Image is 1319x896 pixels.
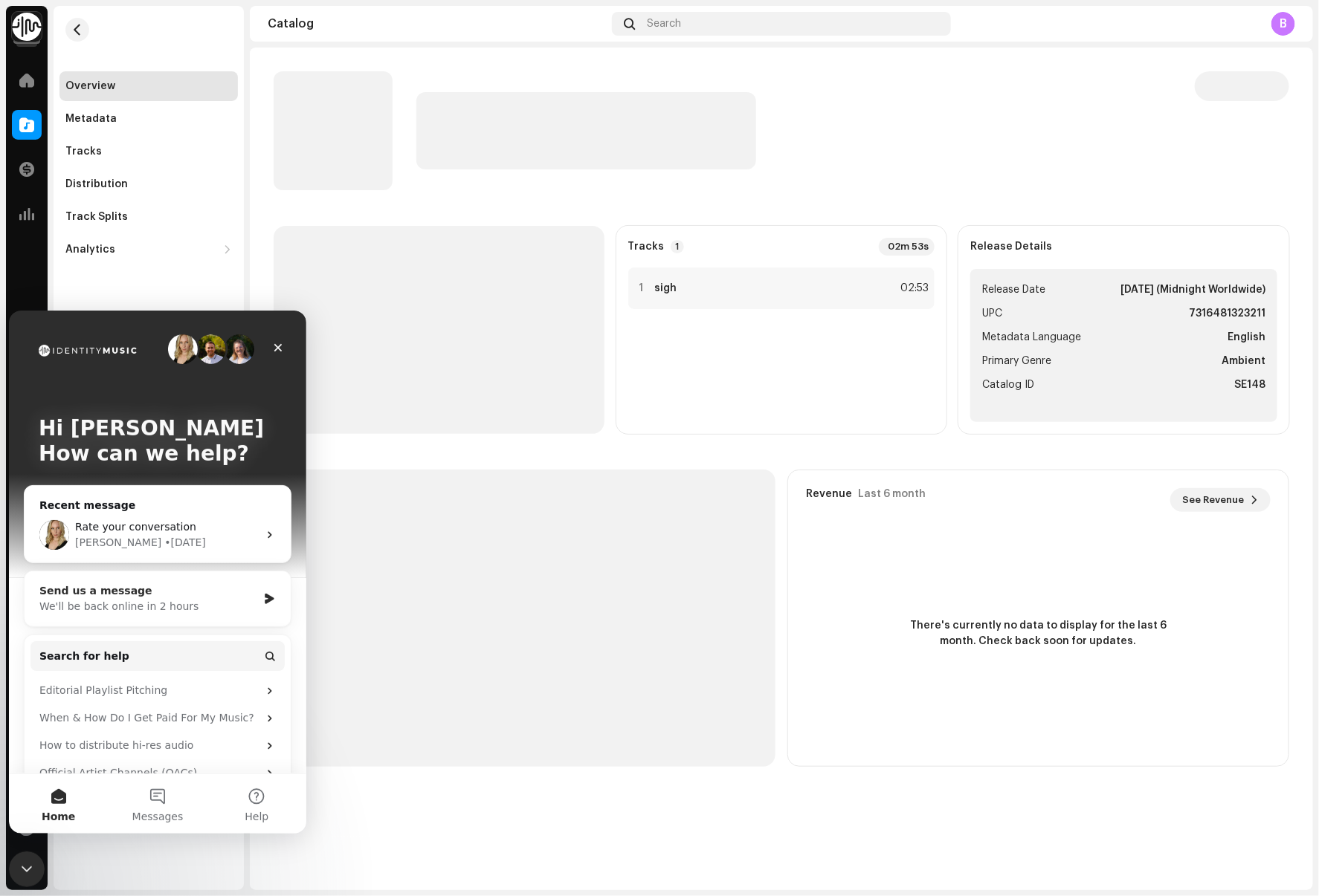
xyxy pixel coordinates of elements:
strong: 7316481323211 [1189,305,1265,322]
span: Messages [123,501,175,511]
span: Metadata Language [982,328,1081,346]
span: Search for help [30,338,120,354]
button: Search for help [22,331,276,360]
strong: sigh [655,282,677,294]
div: Distribution [65,178,128,190]
strong: [DATE] (Midnight Worldwide) [1120,281,1265,299]
span: Search [647,18,681,30]
strong: Ambient [1222,352,1265,370]
span: Help [236,501,259,511]
div: How to distribute hi-res audio [30,427,249,443]
strong: Release Details [970,241,1052,253]
strong: English [1228,328,1265,346]
span: Release Date [982,281,1045,299]
div: Tracks [65,146,102,158]
span: See Revenue [1182,485,1244,515]
span: Catalog ID [982,376,1034,394]
img: 0f74c21f-6d1c-4dbc-9196-dbddad53419e [12,12,42,42]
iframe: Intercom live chat [9,851,45,887]
div: B [1271,12,1295,36]
re-m-nav-item: Overview [59,71,238,101]
div: When & How Do I Get Paid For My Music? [22,394,276,421]
div: Close [256,24,283,51]
div: Official Artist Channels (OACs) [30,455,249,470]
re-m-nav-item: Tracks [59,137,238,166]
span: UPC [982,305,1002,322]
re-m-nav-item: Metadata [59,104,238,134]
div: Editorial Playlist Pitching [22,366,276,394]
span: Home [33,501,66,511]
div: Catalog [268,18,606,30]
button: Messages [99,464,198,523]
button: Help [199,464,297,523]
div: Metadata [65,113,117,125]
strong: Tracks [628,241,665,253]
re-m-nav-item: Distribution [59,169,238,199]
button: See Revenue [1170,488,1271,512]
div: Official Artist Channels (OACs) [22,449,276,476]
span: Primary Genre [982,352,1051,370]
div: Last 6 month [858,488,926,500]
div: Track Splits [65,211,128,223]
div: When & How Do I Get Paid For My Music? [30,400,249,415]
p-badge: 1 [671,240,684,253]
div: Analytics [65,244,115,256]
span: There's currently no data to display for the last 6 month. Check back soon for updates. [905,618,1173,649]
strong: SE148 [1234,376,1265,394]
div: 02:53 [896,279,929,297]
div: Editorial Playlist Pitching [30,372,249,388]
re-m-nav-dropdown: Analytics [59,235,238,264]
div: 02m 53s [879,238,935,256]
iframe: Intercom live chat [9,311,306,834]
div: Revenue [806,488,852,500]
div: How to distribute hi-res audio [22,421,276,449]
div: Overview [65,80,115,92]
re-m-nav-item: Track Splits [59,202,238,232]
